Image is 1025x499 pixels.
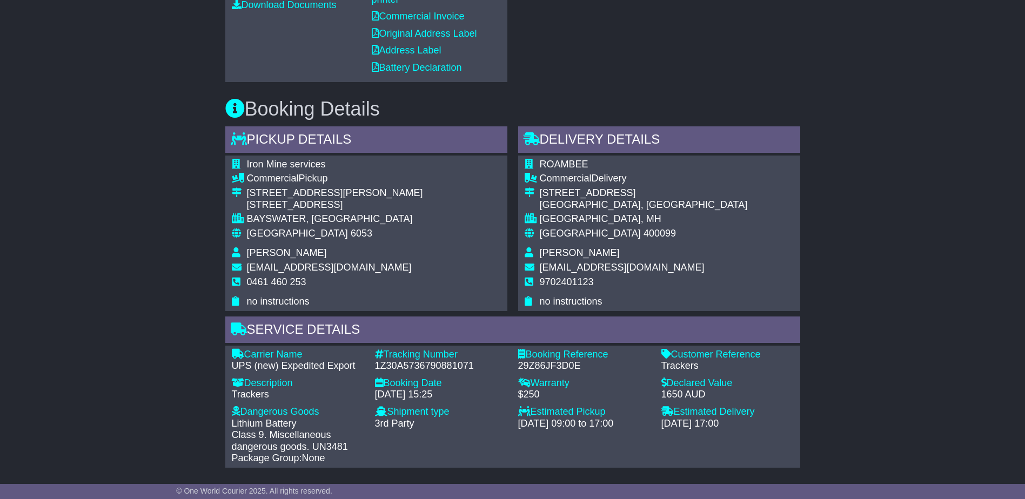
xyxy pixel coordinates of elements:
span: None [302,453,325,463]
div: [DATE] 09:00 to 17:00 [518,418,651,430]
div: Tracking Number [375,349,507,361]
span: [GEOGRAPHIC_DATA] [540,228,641,239]
div: 1Z30A5736790881071 [375,360,507,372]
span: [PERSON_NAME] [540,247,620,258]
div: [STREET_ADDRESS][PERSON_NAME] [247,187,423,199]
span: Class 9. Miscellaneous dangerous goods. [232,429,331,452]
div: Trackers [661,360,794,372]
span: Lithium Battery [232,418,297,429]
span: Commercial [540,173,592,184]
span: [EMAIL_ADDRESS][DOMAIN_NAME] [540,262,705,273]
a: Commercial Invoice [372,11,465,22]
div: Pickup Details [225,126,507,156]
div: 1650 AUD [661,389,794,401]
div: [GEOGRAPHIC_DATA], MH [540,213,748,225]
div: Dangerous Goods [232,406,364,418]
div: Shipment type [375,406,507,418]
div: Pickup [247,173,423,185]
span: 9702401123 [540,277,594,287]
span: Iron Mine services [247,159,326,170]
div: Delivery Details [518,126,800,156]
span: Commercial [247,173,299,184]
a: Address Label [372,45,441,56]
span: ROAMBEE [540,159,588,170]
div: Estimated Delivery [661,406,794,418]
div: Service Details [225,316,800,346]
div: [DATE] 15:25 [375,389,507,401]
span: © One World Courier 2025. All rights reserved. [176,487,332,495]
div: Estimated Pickup [518,406,651,418]
span: no instructions [540,296,602,307]
a: Original Address Label [372,28,477,39]
span: 3rd Party [375,418,414,429]
div: Description [232,377,364,389]
div: [STREET_ADDRESS] [247,199,423,211]
div: 29Z86JF3D0E [518,360,651,372]
div: [STREET_ADDRESS] [540,187,748,199]
div: Trackers [232,389,364,401]
div: Package Group: [232,453,364,464]
div: BAYSWATER, [GEOGRAPHIC_DATA] [247,213,423,225]
div: Customer Reference [661,349,794,361]
span: 400099 [644,228,676,239]
div: Warranty [518,377,651,389]
div: Carrier Name [232,349,364,361]
span: [PERSON_NAME] [247,247,327,258]
div: Booking Date [375,377,507,389]
span: 6053 [351,228,372,239]
div: [DATE] 17:00 [661,418,794,430]
span: 0461 460 253 [247,277,306,287]
span: no instructions [247,296,310,307]
div: [GEOGRAPHIC_DATA], [GEOGRAPHIC_DATA] [540,199,748,211]
div: $250 [518,389,651,401]
div: UPS (new) Expedited Export [232,360,364,372]
div: Booking Reference [518,349,651,361]
a: Battery Declaration [372,62,462,73]
span: UN3481 [312,441,348,452]
span: [EMAIL_ADDRESS][DOMAIN_NAME] [247,262,412,273]
div: Declared Value [661,377,794,389]
div: Delivery [540,173,748,185]
h3: Booking Details [225,98,800,120]
span: [GEOGRAPHIC_DATA] [247,228,348,239]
